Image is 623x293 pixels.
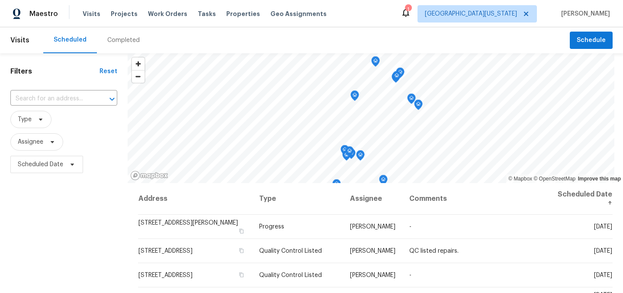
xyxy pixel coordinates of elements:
div: Completed [107,36,140,45]
button: Copy Address [238,227,245,235]
span: Zoom out [132,71,145,83]
span: [PERSON_NAME] [558,10,610,18]
div: Map marker [379,175,388,188]
div: Map marker [347,148,356,162]
span: Progress [259,224,284,230]
a: Improve this map [578,176,621,182]
span: Visits [83,10,100,18]
span: [DATE] [594,224,612,230]
button: Zoom in [132,58,145,70]
div: 1 [405,5,411,14]
span: [GEOGRAPHIC_DATA][US_STATE] [425,10,517,18]
span: Maestro [29,10,58,18]
span: - [409,224,411,230]
span: Scheduled Date [18,160,63,169]
span: Tasks [198,11,216,17]
div: Map marker [340,145,349,158]
div: Map marker [371,56,380,70]
div: Map marker [342,150,351,164]
a: OpenStreetMap [533,176,575,182]
div: Map marker [350,90,359,104]
span: [PERSON_NAME] [350,224,395,230]
input: Search for an address... [10,92,93,106]
div: Map marker [345,146,354,160]
span: Visits [10,31,29,50]
div: Map marker [332,179,341,193]
span: [PERSON_NAME] [350,248,395,254]
canvas: Map [128,53,614,183]
th: Type [252,183,344,215]
button: Zoom out [132,70,145,83]
span: Quality Control Listed [259,248,322,254]
th: Comments [402,183,545,215]
button: Open [106,93,118,105]
span: [DATE] [594,272,612,278]
button: Schedule [570,32,613,49]
h1: Filters [10,67,100,76]
a: Mapbox [508,176,532,182]
th: Address [138,183,252,215]
span: Type [18,115,32,124]
button: Copy Address [238,271,245,279]
span: Work Orders [148,10,187,18]
span: Geo Assignments [270,10,327,18]
div: Scheduled [54,35,87,44]
th: Scheduled Date ↑ [545,183,613,215]
div: Map marker [407,93,416,107]
th: Assignee [343,183,402,215]
button: Copy Address [238,247,245,254]
div: Map marker [396,68,405,81]
span: - [409,272,411,278]
span: Schedule [577,35,606,46]
a: Mapbox homepage [130,171,168,180]
span: Projects [111,10,138,18]
span: [DATE] [594,248,612,254]
div: Reset [100,67,117,76]
div: Map marker [356,150,365,164]
span: Properties [226,10,260,18]
span: [STREET_ADDRESS] [138,248,193,254]
span: Assignee [18,138,43,146]
div: Map marker [392,72,400,86]
span: [PERSON_NAME] [350,272,395,278]
span: QC listed repairs. [409,248,459,254]
span: [STREET_ADDRESS][PERSON_NAME] [138,220,238,226]
div: Map marker [414,100,423,113]
span: [STREET_ADDRESS] [138,272,193,278]
div: Map marker [392,71,401,84]
span: Quality Control Listed [259,272,322,278]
